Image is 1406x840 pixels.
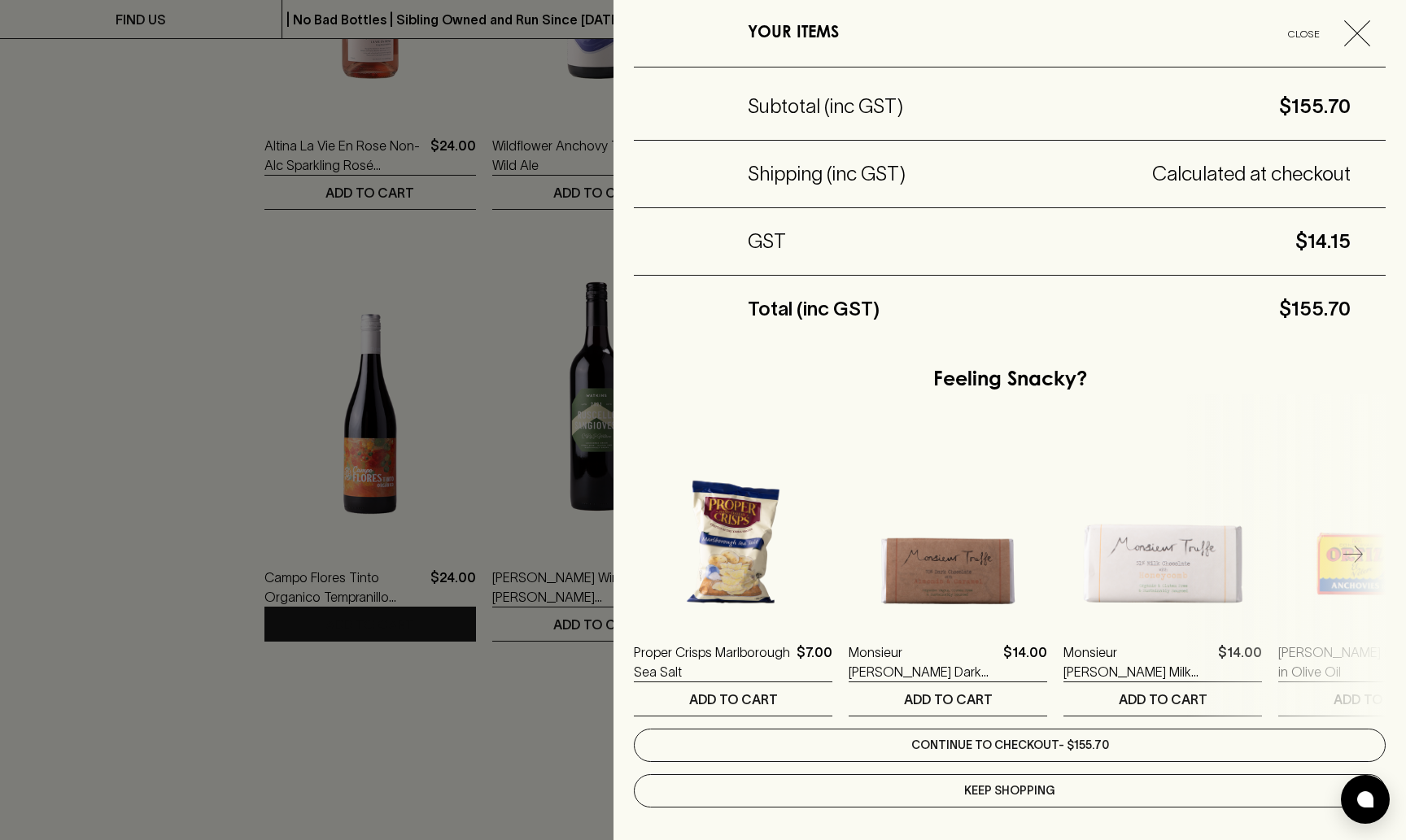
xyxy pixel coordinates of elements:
h5: $155.70 [880,296,1351,322]
img: Monsieur Truffe Dark Chocolate with Almonds & Caramel [849,429,1047,627]
button: ADD TO CART [1063,682,1262,716]
a: Proper Crisps Marlborough Sea Salt [634,642,790,681]
h5: Subtotal (inc GST) [748,94,903,120]
h5: Feeling Snacky? [933,368,1087,394]
h5: $14.15 [786,228,1351,255]
p: ADD TO CART [1119,690,1207,709]
h5: $155.70 [903,94,1351,120]
h5: Total (inc GST) [748,296,880,322]
p: $14.00 [1003,642,1047,681]
button: ADD TO CART [849,682,1047,716]
button: Close [1270,20,1383,46]
button: ADD TO CART [634,682,832,716]
p: ADD TO CART [689,690,778,709]
p: ADD TO CART [904,690,993,709]
img: bubble-icon [1357,791,1373,807]
img: Proper Crisps Marlborough Sea Salt [634,429,832,627]
p: $14.00 [1218,642,1262,681]
a: Monsieur [PERSON_NAME] Milk Chocolate With Honeycomb Bar [1063,642,1212,681]
span: Close [1270,25,1338,42]
h5: GST [748,228,786,255]
h5: Shipping (inc GST) [748,161,906,187]
img: Monsieur Truffe Milk Chocolate With Honeycomb Bar [1063,429,1262,627]
p: $7.00 [797,642,832,681]
h6: YOUR ITEMS [748,20,839,46]
a: Monsieur [PERSON_NAME] Dark Chocolate with Almonds & Caramel [849,642,997,681]
h5: Calculated at checkout [906,161,1351,187]
button: Keep Shopping [634,774,1386,807]
a: Continue to checkout- $155.70 [634,729,1386,762]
